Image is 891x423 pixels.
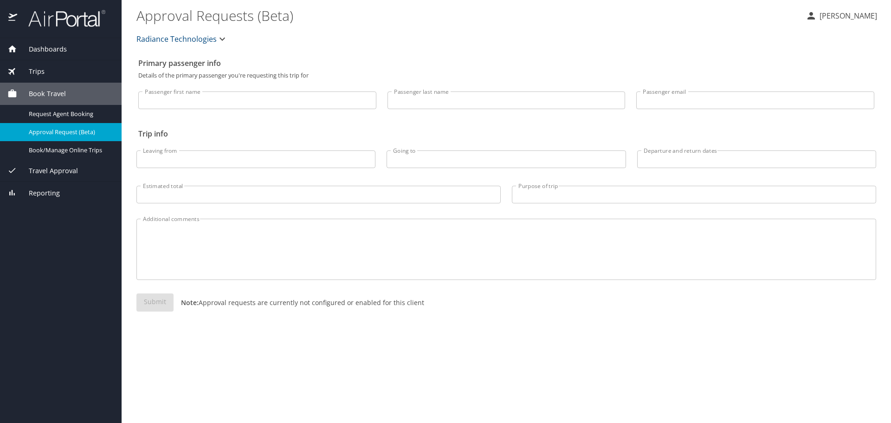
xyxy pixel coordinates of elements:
h2: Primary passenger info [138,56,874,71]
img: icon-airportal.png [8,9,18,27]
span: Book Travel [17,89,66,99]
span: Request Agent Booking [29,110,110,118]
button: Radiance Technologies [133,30,232,48]
span: Dashboards [17,44,67,54]
img: airportal-logo.png [18,9,105,27]
span: Radiance Technologies [136,33,217,46]
span: Travel Approval [17,166,78,176]
span: Book/Manage Online Trips [29,146,110,155]
p: Approval requests are currently not configured or enabled for this client [174,298,424,307]
p: [PERSON_NAME] [817,10,877,21]
h1: Approval Requests (Beta) [136,1,798,30]
h2: Trip info [138,126,874,141]
span: Trips [17,66,45,77]
span: Reporting [17,188,60,198]
p: Details of the primary passenger you're requesting this trip for [138,72,874,78]
span: Approval Request (Beta) [29,128,110,137]
strong: Note: [181,298,199,307]
button: [PERSON_NAME] [802,7,881,24]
